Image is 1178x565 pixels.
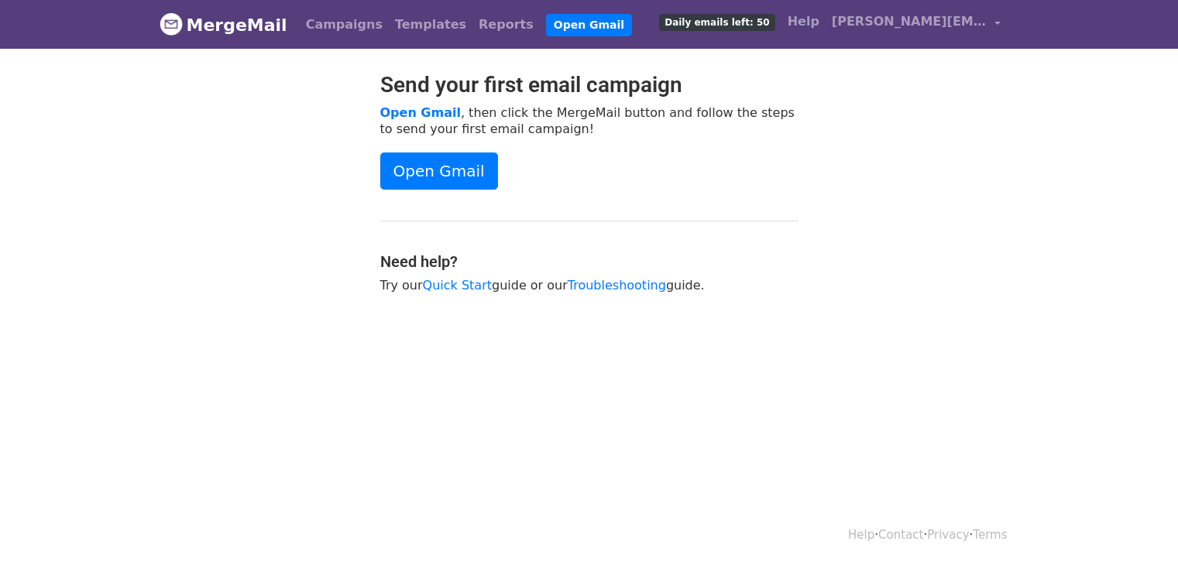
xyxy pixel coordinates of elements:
[826,6,1007,43] a: [PERSON_NAME][EMAIL_ADDRESS][DOMAIN_NAME]
[546,14,632,36] a: Open Gmail
[380,104,798,137] p: , then click the MergeMail button and follow the steps to send your first email campaign!
[973,528,1007,542] a: Terms
[927,528,969,542] a: Privacy
[300,9,389,40] a: Campaigns
[653,6,781,37] a: Daily emails left: 50
[160,9,287,41] a: MergeMail
[380,72,798,98] h2: Send your first email campaign
[472,9,540,40] a: Reports
[380,277,798,293] p: Try our guide or our guide.
[568,278,666,293] a: Troubleshooting
[380,252,798,271] h4: Need help?
[380,105,461,120] a: Open Gmail
[423,278,492,293] a: Quick Start
[1101,491,1178,565] iframe: Chat Widget
[848,528,874,542] a: Help
[781,6,826,37] a: Help
[389,9,472,40] a: Templates
[380,152,498,190] a: Open Gmail
[160,12,183,36] img: MergeMail logo
[659,14,774,31] span: Daily emails left: 50
[878,528,923,542] a: Contact
[832,12,987,31] span: [PERSON_NAME][EMAIL_ADDRESS][DOMAIN_NAME]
